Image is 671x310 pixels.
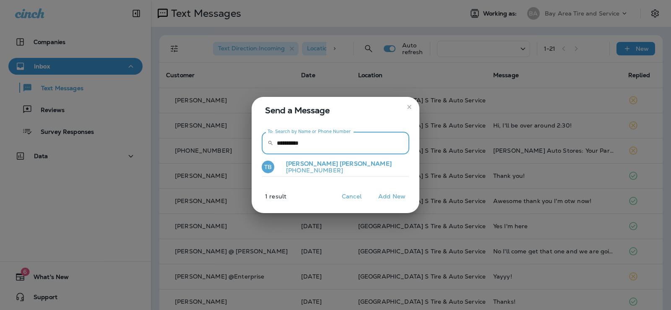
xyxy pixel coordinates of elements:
[265,104,409,117] span: Send a Message
[374,190,410,203] button: Add New
[336,190,367,203] button: Cancel
[340,160,392,167] span: [PERSON_NAME]
[403,100,416,114] button: close
[286,160,338,167] span: [PERSON_NAME]
[268,128,351,135] label: To: Search by Name or Phone Number
[248,193,286,206] p: 1 result
[262,158,409,177] button: TB[PERSON_NAME] [PERSON_NAME][PHONE_NUMBER]
[262,161,274,173] div: TB
[279,167,392,174] p: [PHONE_NUMBER]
